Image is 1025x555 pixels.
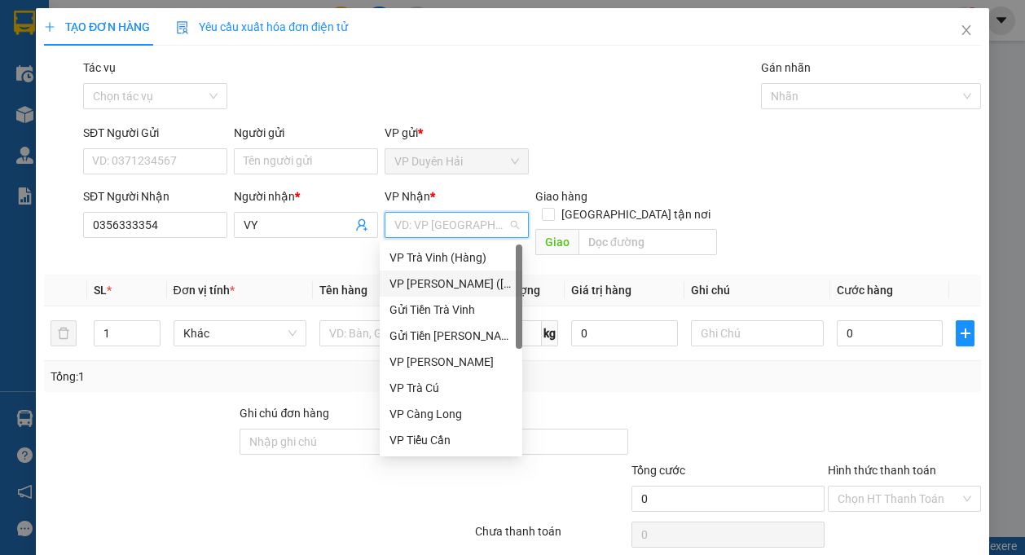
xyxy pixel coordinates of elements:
span: [GEOGRAPHIC_DATA] tận nơi [555,205,717,223]
div: Gửi Tiền [PERSON_NAME] [389,327,512,345]
div: Người gửi [234,124,378,142]
button: delete [51,320,77,346]
span: Tổng cước [631,464,685,477]
div: VP Vũng Liêm [380,349,522,375]
span: Yêu cầu xuất hóa đơn điện tử [176,20,348,33]
div: VP Tiểu Cần [389,431,512,449]
span: Giao hàng [535,190,587,203]
span: VP Duyên Hải [394,149,519,174]
div: Tổng: 1 [51,368,397,385]
span: Giá trị hàng [571,284,631,297]
div: VP Trần Phú (Hàng) [380,271,522,297]
span: Cước hàng [837,284,893,297]
div: Gửi Tiền Trần Phú [380,323,522,349]
input: VD: Bàn, Ghế [319,320,452,346]
th: Ghi chú [684,275,830,306]
div: VP gửi [385,124,529,142]
span: TẠO ĐƠN HÀNG [44,20,150,33]
img: icon [176,21,189,34]
input: 0 [571,320,678,346]
span: Khác [183,321,297,346]
span: Giao [535,229,578,255]
input: Ghi chú đơn hàng [240,429,432,455]
span: VP Nhận [385,190,430,203]
div: Gửi Tiền Trà Vinh [380,297,522,323]
div: VP [PERSON_NAME] [389,353,512,371]
span: plus [957,327,974,340]
div: SĐT Người Gửi [83,124,227,142]
span: plus [44,21,55,33]
label: Gán nhãn [761,61,811,74]
span: close [960,24,973,37]
div: VP Tiểu Cần [380,427,522,453]
div: Gửi Tiền Trà Vinh [389,301,512,319]
div: VP Trà Vinh (Hàng) [380,244,522,271]
button: Close [944,8,989,54]
label: Hình thức thanh toán [828,464,936,477]
span: kg [542,320,558,346]
div: VP Trà Cú [389,379,512,397]
span: Tên hàng [319,284,367,297]
label: Ghi chú đơn hàng [240,407,329,420]
div: VP Càng Long [389,405,512,423]
div: Chưa thanh toán [473,522,630,551]
div: Người nhận [234,187,378,205]
div: SĐT Người Nhận [83,187,227,205]
input: Dọc đường [578,229,717,255]
button: plus [956,320,974,346]
span: user-add [355,218,368,231]
span: Đơn vị tính [174,284,235,297]
div: VP Càng Long [380,401,522,427]
label: Tác vụ [83,61,116,74]
div: VP Trà Vinh (Hàng) [389,249,512,266]
span: SL [94,284,107,297]
div: VP [PERSON_NAME] ([GEOGRAPHIC_DATA]) [389,275,512,293]
input: Ghi Chú [691,320,824,346]
div: VP Trà Cú [380,375,522,401]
